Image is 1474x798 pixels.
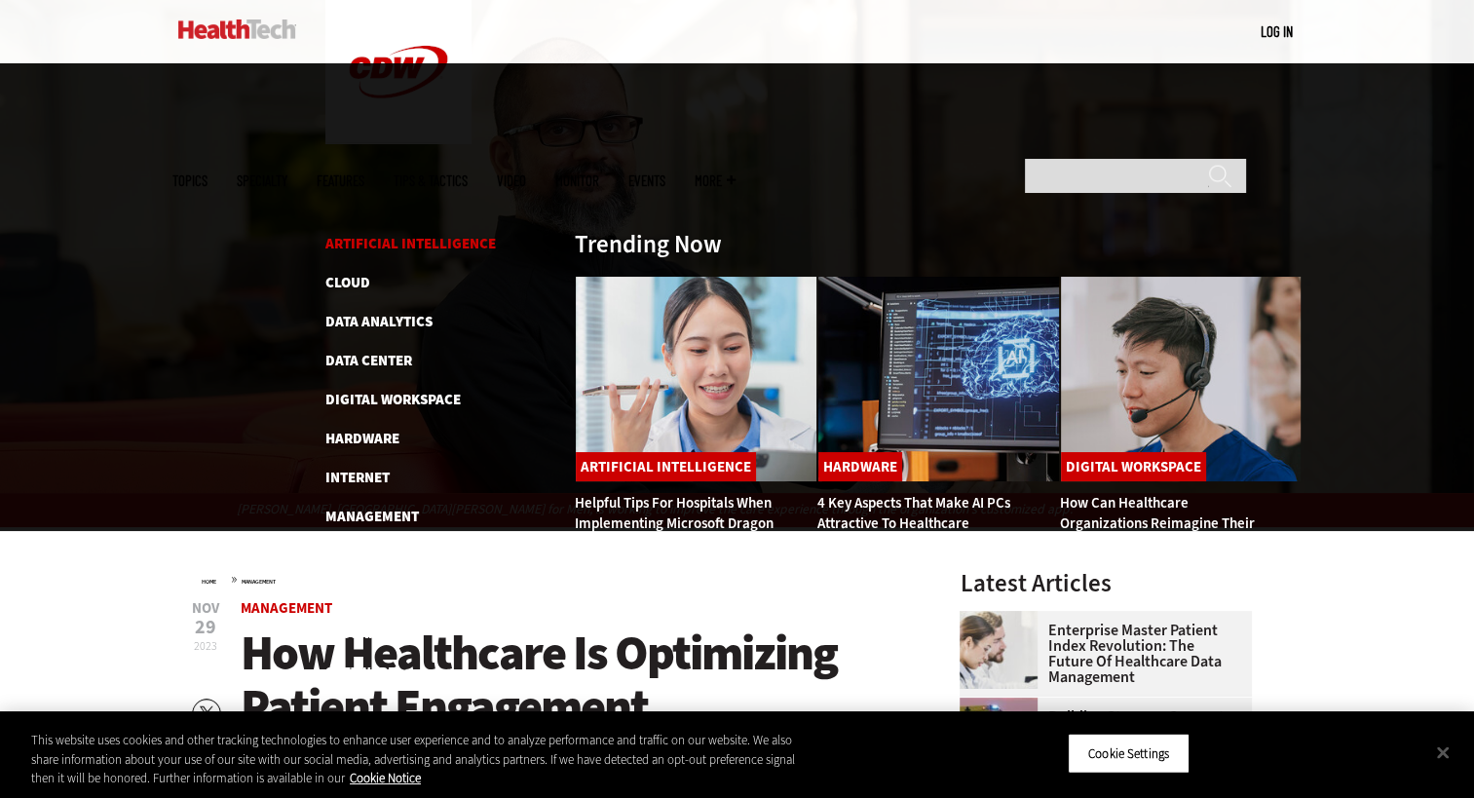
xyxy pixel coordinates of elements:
[241,621,837,739] span: How Healthcare Is Optimizing Patient Engagement
[1421,731,1464,774] button: Close
[178,19,296,39] img: Home
[325,429,399,448] a: Hardware
[325,546,414,565] a: Networking
[575,232,722,256] h3: Trending Now
[202,571,909,587] div: »
[325,351,412,370] a: Data Center
[1261,22,1293,40] a: Log in
[325,663,396,682] a: Software
[1060,493,1255,553] a: How Can Healthcare Organizations Reimagine Their Contact Centers?
[817,493,1010,553] a: 4 Key Aspects That Make AI PCs Attractive to Healthcare Workers
[242,578,276,586] a: Management
[192,601,219,616] span: Nov
[350,770,421,786] a: More information about your privacy
[325,585,488,604] a: Patient-Centered Care
[1261,21,1293,42] div: User menu
[241,598,332,618] a: Management
[575,276,817,482] img: Doctor using phone to dictate to tablet
[192,618,219,637] span: 29
[325,312,433,331] a: Data Analytics
[202,578,216,586] a: Home
[818,452,902,481] a: Hardware
[194,638,217,654] span: 2023
[1068,733,1190,774] button: Cookie Settings
[325,468,390,487] a: Internet
[576,452,756,481] a: Artificial Intelligence
[31,731,811,788] div: This website uses cookies and other tracking technologies to enhance user experience and to analy...
[325,234,496,253] a: Artificial Intelligence
[817,276,1060,482] img: Desktop monitor with brain AI concept
[325,507,419,526] a: Management
[575,493,774,553] a: Helpful Tips for Hospitals When Implementing Microsoft Dragon Copilot
[1060,276,1303,482] img: Healthcare contact center
[325,273,370,292] a: Cloud
[325,624,389,643] a: Security
[325,390,461,409] a: Digital Workspace
[1061,452,1206,481] a: Digital Workspace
